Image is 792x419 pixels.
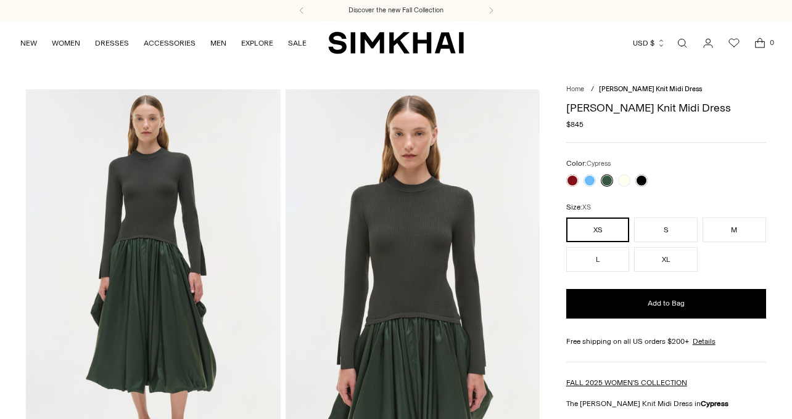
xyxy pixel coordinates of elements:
[20,30,37,57] a: NEW
[566,201,591,213] label: Size:
[599,85,702,93] span: [PERSON_NAME] Knit Midi Dress
[328,31,464,55] a: SIMKHAI
[566,158,611,169] label: Color:
[566,218,630,242] button: XS
[288,30,307,57] a: SALE
[566,102,766,113] h1: [PERSON_NAME] Knit Midi Dress
[748,31,772,55] a: Open cart modal
[703,218,766,242] button: M
[144,30,196,57] a: ACCESSORIES
[634,218,698,242] button: S
[566,84,766,95] nav: breadcrumbs
[566,289,766,319] button: Add to Bag
[566,378,687,387] a: FALL 2025 WOMEN'S COLLECTION
[566,119,584,130] span: $845
[722,31,746,55] a: Wishlist
[241,30,273,57] a: EXPLORE
[566,336,766,347] div: Free shipping on all US orders $200+
[566,85,584,93] a: Home
[52,30,80,57] a: WOMEN
[670,31,695,55] a: Open search modal
[566,247,630,272] button: L
[566,398,766,409] p: The [PERSON_NAME] Knit Midi Dress in
[648,298,685,309] span: Add to Bag
[701,399,728,408] strong: Cypress
[633,30,666,57] button: USD $
[582,203,591,211] span: XS
[591,84,594,95] div: /
[349,6,443,15] a: Discover the new Fall Collection
[696,31,720,55] a: Go to the account page
[210,30,226,57] a: MEN
[587,160,611,168] span: Cypress
[766,37,777,48] span: 0
[693,336,716,347] a: Details
[95,30,129,57] a: DRESSES
[634,247,698,272] button: XL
